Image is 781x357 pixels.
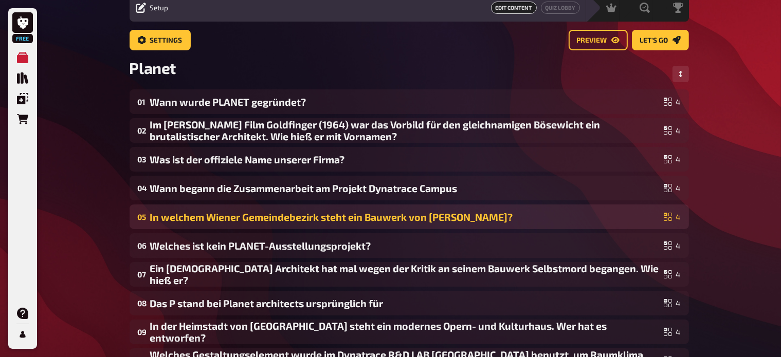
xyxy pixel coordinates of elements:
[673,66,689,82] button: Change Order
[138,212,146,221] div: 05
[138,126,146,135] div: 02
[150,96,660,108] div: Wann wurde PLANET gegründet?
[664,328,681,336] div: 4
[664,184,681,192] div: 4
[664,299,681,307] div: 4
[491,2,537,14] a: Edit Content
[150,37,183,44] span: Settings
[138,298,146,308] div: 08
[150,320,660,344] div: In der Heimstadt von [GEOGRAPHIC_DATA] steht ein modernes Opern- und Kulturhaus. Wer hat es entwo...
[138,97,146,106] div: 01
[138,270,146,279] div: 07
[664,98,681,106] div: 4
[640,37,668,44] span: Let's go
[577,37,607,44] span: Preview
[150,4,169,12] span: Setup
[130,59,176,77] span: Planet
[150,297,660,309] div: Das P stand bei Planet architects ursprünglich für
[13,35,32,42] span: Free
[138,327,146,336] div: 09
[569,30,628,50] button: Preview
[150,211,660,223] div: In welchem Wiener Gemeindebezirk steht ein Bauwerk von [PERSON_NAME]?
[150,182,660,194] div: Wann begann die Zusammenarbeit am Projekt Dynatrace Campus
[150,154,660,165] div: Was ist der offiziele Name unserer Firma?
[664,241,681,250] div: 4
[541,2,580,14] button: Quiz Lobby
[664,270,681,278] div: 4
[130,30,191,50] button: Settings
[664,155,681,163] div: 4
[150,119,660,142] div: Im [PERSON_NAME] Film Goldfinger (1964) war das Vorbild für den gleichnamigen Bösewicht ein bruta...
[138,155,146,164] div: 03
[664,213,681,221] div: 4
[150,262,660,286] div: Ein [DEMOGRAPHIC_DATA] Architekt hat mal wegen der Kritik an seinem Bauwerk Selbstmord begangen. ...
[150,240,660,252] div: Welches ist kein PLANET-Ausstellungsprojekt?
[138,183,146,193] div: 04
[138,241,146,250] div: 06
[664,126,681,135] div: 4
[632,30,689,50] button: Let's go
